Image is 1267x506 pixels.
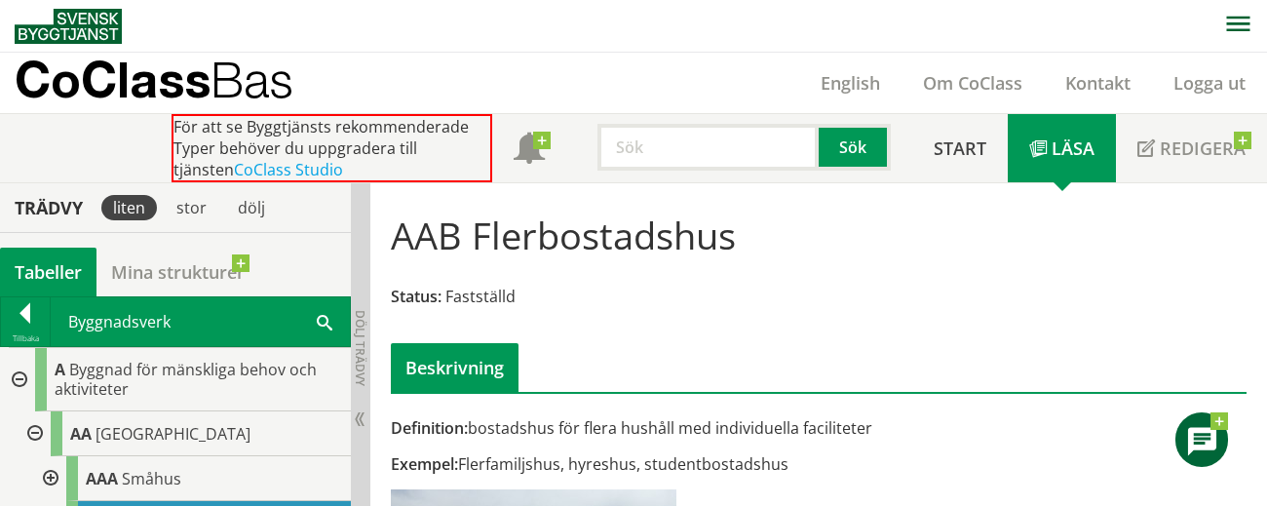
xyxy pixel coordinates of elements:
span: Redigera [1160,136,1246,160]
a: Kontakt [1044,71,1152,95]
a: Logga ut [1152,71,1267,95]
a: CoClassBas [15,53,335,113]
a: CoClass Studio [234,159,343,180]
div: Tillbaka [1,331,50,346]
a: English [799,71,902,95]
span: Fastställd [445,286,516,307]
div: Beskrivning [391,343,518,392]
span: Status: [391,286,442,307]
a: Start [912,114,1008,182]
div: Trädvy [4,197,94,218]
span: Byggnad för mänskliga behov och aktiviteter [55,359,317,400]
span: [GEOGRAPHIC_DATA] [96,423,250,445]
span: Exempel: [391,453,458,475]
div: dölj [226,195,277,220]
span: AA [70,423,92,445]
a: Mina strukturer [96,248,259,296]
a: Om CoClass [902,71,1044,95]
span: Sök i tabellen [317,311,332,331]
span: Start [934,136,986,160]
span: Definition: [391,417,468,439]
span: AAA [86,468,118,489]
button: Sök [819,124,891,171]
span: Bas [211,51,293,108]
div: Flerfamiljshus, hyreshus, studentbostadshus [391,453,954,475]
div: liten [101,195,157,220]
p: CoClass [15,68,293,91]
input: Sök [597,124,819,171]
span: Notifikationer [514,135,545,166]
a: Läsa [1008,114,1116,182]
div: bostadshus för flera hushåll med individuella faciliteter [391,417,954,439]
img: Svensk Byggtjänst [15,9,122,44]
h1: AAB Flerbostadshus [391,214,736,256]
span: Dölj trädvy [352,310,368,386]
div: stor [165,195,218,220]
span: A [55,359,65,380]
div: Byggnadsverk [51,297,350,346]
a: Redigera [1116,114,1267,182]
div: Gå till informationssidan för CoClass Studio [31,456,351,501]
span: Småhus [122,468,181,489]
span: Läsa [1052,136,1094,160]
div: För att se Byggtjänsts rekommenderade Typer behöver du uppgradera till tjänsten [172,114,492,182]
